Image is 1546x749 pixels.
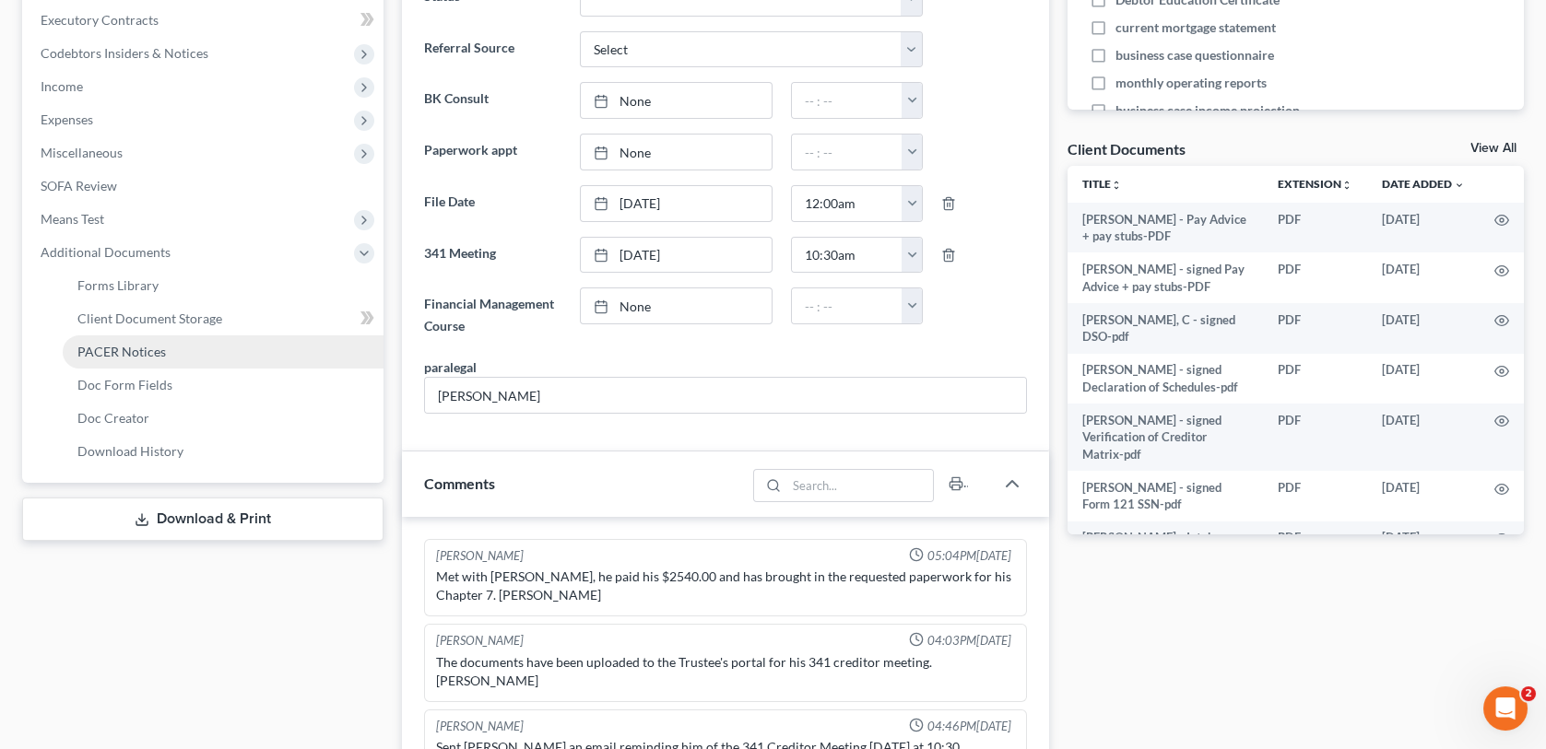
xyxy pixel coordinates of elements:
a: None [581,83,772,118]
a: [DATE] [581,238,772,273]
div: [PERSON_NAME] [436,632,524,650]
td: [PERSON_NAME] - Pay Advice + pay stubs-PDF [1068,203,1263,253]
div: Client Documents [1068,139,1186,158]
a: [DATE] [581,186,772,221]
label: Financial Management Course [415,287,570,343]
td: [DATE] [1367,404,1480,471]
span: Forms Library [77,277,159,293]
td: PDF [1263,521,1367,572]
a: Doc Creator [63,402,384,435]
a: Extensionunfold_more [1278,177,1352,191]
input: -- : -- [792,288,903,323]
td: [PERSON_NAME] - signed Pay Advice + pay stubs-PDF [1068,252,1263,303]
span: PACER Notices [77,344,166,359]
td: [PERSON_NAME] - Intake sheets-PDF [1068,521,1263,572]
span: monthly operating reports [1115,74,1267,92]
td: PDF [1263,252,1367,303]
a: Forms Library [63,269,384,302]
input: -- : -- [792,186,903,221]
a: PACER Notices [63,335,384,369]
a: None [581,288,772,323]
td: PDF [1263,303,1367,354]
input: -- [425,378,1025,413]
input: -- : -- [792,238,903,273]
a: Date Added expand_more [1382,177,1465,191]
a: Download & Print [22,497,384,541]
td: PDF [1263,203,1367,253]
input: -- : -- [792,135,903,170]
div: [PERSON_NAME] [436,547,524,565]
span: Download History [77,443,183,459]
td: [DATE] [1367,203,1480,253]
span: Doc Form Fields [77,377,172,392]
iframe: Intercom live chat [1483,686,1528,731]
label: BK Consult [415,82,570,119]
span: Comments [424,474,495,492]
td: [PERSON_NAME], C - signed DSO-pdf [1068,303,1263,354]
span: Client Document Storage [77,310,222,326]
span: Income [41,78,83,94]
span: Expenses [41,111,93,127]
div: The documents have been uploaded to the Trustee's portal for his 341 creditor meeting. [PERSON_NAME] [436,653,1014,690]
label: File Date [415,185,570,222]
span: Additional Documents [41,244,171,260]
td: [DATE] [1367,354,1480,404]
div: Met with [PERSON_NAME], he paid his $2540.00 and has brought in the requested paperwork for his C... [436,568,1014,604]
td: [DATE] [1367,252,1480,303]
span: Codebtors Insiders & Notices [41,45,208,61]
i: unfold_more [1111,180,1122,191]
span: current mortgage statement [1115,18,1276,37]
span: Doc Creator [77,410,149,426]
label: 341 Meeting [415,237,570,274]
td: [PERSON_NAME] - signed Form 121 SSN-pdf [1068,471,1263,521]
span: business case questionnaire [1115,46,1274,64]
label: Paperwork appt [415,134,570,170]
span: Miscellaneous [41,145,123,160]
input: -- : -- [792,83,903,118]
a: None [581,135,772,170]
div: paralegal [424,357,477,377]
a: View All [1470,142,1516,155]
td: PDF [1263,471,1367,521]
a: Download History [63,435,384,468]
a: Titleunfold_more [1082,177,1122,191]
a: SOFA Review [26,170,384,203]
span: Means Test [41,211,104,227]
td: [DATE] [1367,303,1480,354]
td: PDF [1263,354,1367,404]
span: 2 [1521,686,1536,701]
td: [DATE] [1367,521,1480,572]
td: [PERSON_NAME] - signed Declaration of Schedules-pdf [1068,354,1263,404]
td: PDF [1263,404,1367,471]
span: 04:03PM[DATE] [927,632,1011,650]
td: [DATE] [1367,471,1480,521]
a: Doc Form Fields [63,369,384,402]
span: Executory Contracts [41,12,159,28]
span: SOFA Review [41,178,117,193]
i: expand_more [1454,180,1465,191]
div: [PERSON_NAME] [436,718,524,735]
span: 04:46PM[DATE] [927,718,1011,735]
a: Client Document Storage [63,302,384,335]
td: [PERSON_NAME] - signed Verification of Creditor Matrix-pdf [1068,404,1263,471]
i: unfold_more [1341,180,1352,191]
a: Executory Contracts [26,4,384,37]
label: Referral Source [415,31,570,68]
span: 05:04PM[DATE] [927,547,1011,565]
input: Search... [786,470,933,501]
span: business case income projection [1115,101,1300,120]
